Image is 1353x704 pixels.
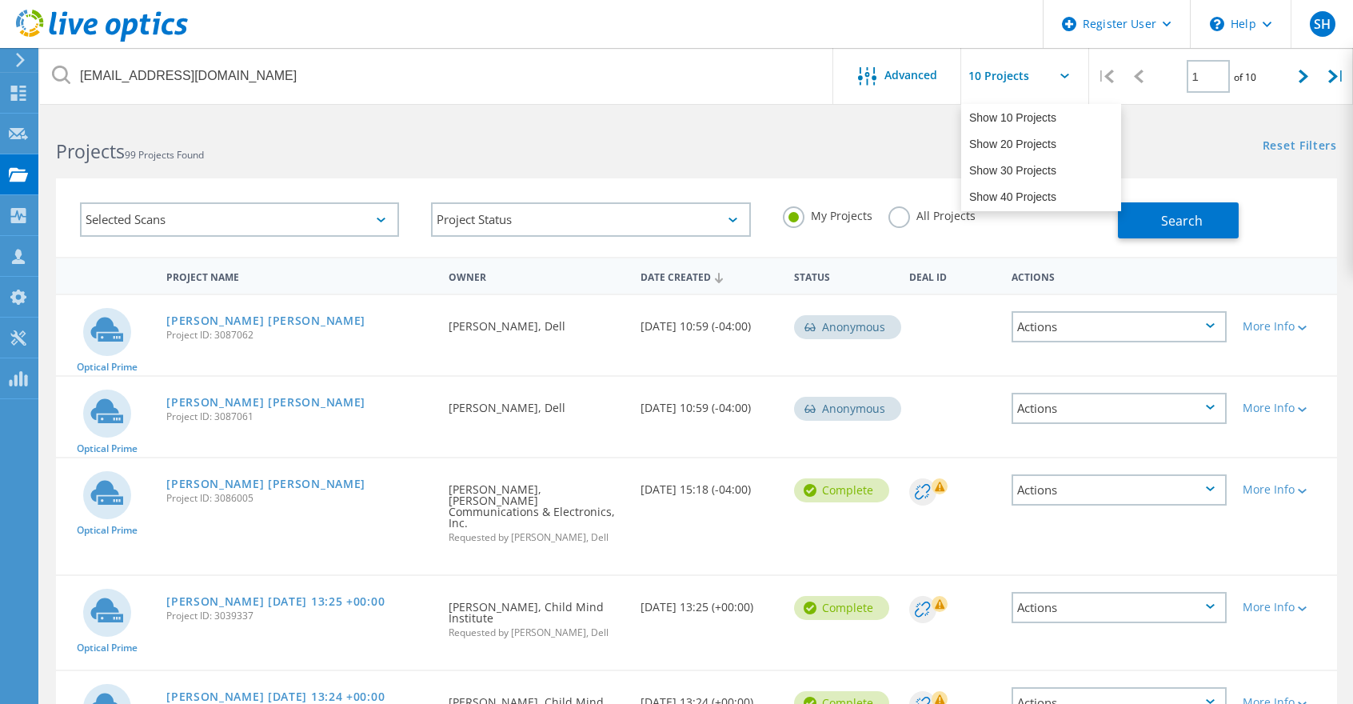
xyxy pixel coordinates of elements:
[633,458,786,511] div: [DATE] 15:18 (-04:00)
[1314,18,1331,30] span: SH
[166,596,385,607] a: [PERSON_NAME] [DATE] 13:25 +00:00
[962,105,1120,131] div: Show 10 Projects
[794,478,889,502] div: Complete
[1320,48,1353,105] div: |
[783,206,872,222] label: My Projects
[1243,602,1329,613] div: More Info
[125,148,204,162] span: 99 Projects Found
[77,643,138,653] span: Optical Prime
[431,202,750,237] div: Project Status
[166,494,432,503] span: Project ID: 3086005
[77,526,138,535] span: Optical Prime
[166,478,365,490] a: [PERSON_NAME] [PERSON_NAME]
[794,397,901,421] div: Anonymous
[441,295,633,348] div: [PERSON_NAME], Dell
[441,261,633,290] div: Owner
[1161,212,1203,230] span: Search
[166,611,432,621] span: Project ID: 3039337
[633,576,786,629] div: [DATE] 13:25 (+00:00)
[80,202,399,237] div: Selected Scans
[1263,140,1337,154] a: Reset Filters
[633,377,786,430] div: [DATE] 10:59 (-04:00)
[962,158,1120,184] div: Show 30 Projects
[1243,484,1329,495] div: More Info
[633,261,786,291] div: Date Created
[166,330,432,340] span: Project ID: 3087062
[40,48,834,104] input: Search projects by name, owner, ID, company, etc
[441,576,633,654] div: [PERSON_NAME], Child Mind Institute
[1012,393,1226,424] div: Actions
[633,295,786,348] div: [DATE] 10:59 (-04:00)
[449,628,625,638] span: Requested by [PERSON_NAME], Dell
[166,412,432,422] span: Project ID: 3087061
[77,444,138,454] span: Optical Prime
[158,261,440,290] div: Project Name
[16,34,188,45] a: Live Optics Dashboard
[77,362,138,372] span: Optical Prime
[962,184,1120,210] div: Show 40 Projects
[166,397,365,408] a: [PERSON_NAME] [PERSON_NAME]
[901,261,1004,290] div: Deal Id
[1243,402,1329,414] div: More Info
[786,261,901,290] div: Status
[1012,474,1226,506] div: Actions
[166,315,365,326] a: [PERSON_NAME] [PERSON_NAME]
[56,138,125,164] b: Projects
[1089,48,1122,105] div: |
[449,533,625,542] span: Requested by [PERSON_NAME], Dell
[441,377,633,430] div: [PERSON_NAME], Dell
[1210,17,1224,31] svg: \n
[1012,311,1226,342] div: Actions
[1243,321,1329,332] div: More Info
[1004,261,1234,290] div: Actions
[794,596,889,620] div: Complete
[441,458,633,558] div: [PERSON_NAME], [PERSON_NAME] Communications & Electronics, Inc.
[962,131,1120,158] div: Show 20 Projects
[884,70,937,81] span: Advanced
[794,315,901,339] div: Anonymous
[1118,202,1239,238] button: Search
[1012,592,1226,623] div: Actions
[1234,70,1256,84] span: of 10
[166,691,385,702] a: [PERSON_NAME] [DATE] 13:24 +00:00
[888,206,976,222] label: All Projects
